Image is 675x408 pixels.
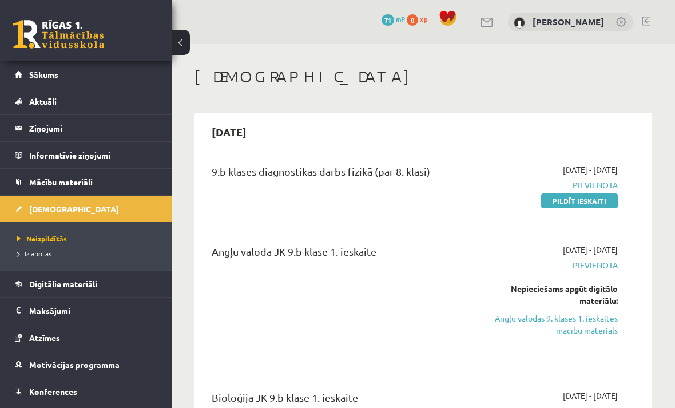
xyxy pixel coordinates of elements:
[29,204,119,214] span: [DEMOGRAPHIC_DATA]
[494,179,618,191] span: Pievienota
[396,14,405,23] span: mP
[15,378,157,405] a: Konferences
[15,169,157,195] a: Mācību materiāli
[17,248,160,259] a: Izlabotās
[533,16,604,27] a: [PERSON_NAME]
[563,164,618,176] span: [DATE] - [DATE]
[17,249,51,258] span: Izlabotās
[15,115,157,141] a: Ziņojumi
[212,244,477,265] div: Angļu valoda JK 9.b klase 1. ieskaite
[420,14,427,23] span: xp
[407,14,433,23] a: 0 xp
[494,283,618,307] div: Nepieciešams apgūt digitālo materiālu:
[29,279,97,289] span: Digitālie materiāli
[29,332,60,343] span: Atzīmes
[15,196,157,222] a: [DEMOGRAPHIC_DATA]
[13,20,104,49] a: Rīgas 1. Tālmācības vidusskola
[200,118,258,145] h2: [DATE]
[15,298,157,324] a: Maksājumi
[17,233,160,244] a: Neizpildītās
[29,298,157,324] legend: Maksājumi
[407,14,418,26] span: 0
[15,61,157,88] a: Sākums
[15,88,157,114] a: Aktuāli
[382,14,394,26] span: 71
[29,359,120,370] span: Motivācijas programma
[17,234,67,243] span: Neizpildītās
[194,67,652,86] h1: [DEMOGRAPHIC_DATA]
[15,271,157,297] a: Digitālie materiāli
[494,259,618,271] span: Pievienota
[494,312,618,336] a: Angļu valodas 9. klases 1. ieskaites mācību materiāls
[563,244,618,256] span: [DATE] - [DATE]
[15,142,157,168] a: Informatīvie ziņojumi
[15,324,157,351] a: Atzīmes
[382,14,405,23] a: 71 mP
[29,177,93,187] span: Mācību materiāli
[29,386,77,397] span: Konferences
[29,96,57,106] span: Aktuāli
[15,351,157,378] a: Motivācijas programma
[29,142,157,168] legend: Informatīvie ziņojumi
[563,390,618,402] span: [DATE] - [DATE]
[541,193,618,208] a: Pildīt ieskaiti
[29,115,157,141] legend: Ziņojumi
[212,164,477,185] div: 9.b klases diagnostikas darbs fizikā (par 8. klasi)
[29,69,58,80] span: Sākums
[514,17,525,29] img: Darja Vasina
